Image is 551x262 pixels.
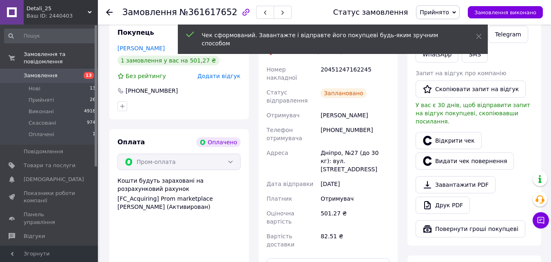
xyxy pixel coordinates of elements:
span: Показники роботи компанії [24,190,75,204]
button: Замовлення виконано [468,6,543,18]
span: Відгуки [24,233,45,240]
div: 1 замовлення у вас на 501,27 ₴ [117,56,219,65]
div: Статус замовлення [333,8,408,16]
button: Скопіювати запит на відгук [416,81,526,98]
div: [DATE] [319,177,391,191]
span: Оплачені [29,131,54,138]
span: 974 [87,119,95,127]
span: 4918 [84,108,95,115]
a: Відкрити чек [416,132,482,149]
span: Покупець [117,29,154,36]
div: [PHONE_NUMBER] [319,123,391,146]
a: Завантажити PDF [416,176,496,193]
span: Замовлення [122,7,177,17]
span: 1 [93,131,95,138]
span: Оціночна вартість [267,210,294,225]
span: Номер накладної [267,66,297,81]
div: Повернутися назад [106,8,113,16]
span: Без рейтингу [126,73,166,79]
span: Замовлення [24,72,58,79]
span: Оплата [117,138,145,146]
a: [PERSON_NAME] [117,45,165,52]
div: Дніпро, №27 (до 30 кг): вул. [STREET_ADDRESS] [319,146,391,177]
span: Статус відправлення [267,89,308,104]
button: Видати чек повернення [416,152,514,170]
span: №361617652 [179,7,237,17]
div: Оплачено [196,137,240,147]
span: Додати відгук [197,73,240,79]
div: Чек сформований. Завантажте і відправте його покупцеві будь-яким зручним способом [202,31,456,47]
span: Адреса [267,150,288,156]
span: У вас є 30 днів, щоб відправити запит на відгук покупцеві, скопіювавши посилання. [416,102,530,125]
div: Отримувач [319,191,391,206]
span: Вартість доставки [267,233,294,248]
div: 20451247162245 [319,62,391,85]
button: Чат з покупцем [533,212,549,228]
span: Телефон отримувача [267,127,302,141]
input: Пошук [4,29,96,43]
div: [PERSON_NAME] [319,108,391,123]
a: Telegram [488,26,528,43]
button: Повернути гроші покупцеві [416,220,525,237]
span: Дата відправки [267,181,314,187]
div: Ваш ID: 2440403 [27,12,98,20]
span: Отримувач [267,112,300,119]
span: [DEMOGRAPHIC_DATA] [24,176,84,183]
span: Замовлення виконано [474,9,536,16]
span: Нові [29,85,40,92]
div: [PHONE_NUMBER] [125,87,179,95]
span: Платник [267,195,292,202]
div: [FC_Acquiring] Prom marketplace [PERSON_NAME] (Активирован) [117,195,241,211]
a: Друк PDF [416,197,470,214]
span: Скасовані [29,119,56,127]
span: Запит на відгук про компанію [416,70,506,76]
span: Прийнято [420,9,449,16]
div: Заплановано [321,88,367,98]
span: 26 [90,96,95,104]
div: 82.51 ₴ [319,229,391,252]
span: Повідомлення [24,148,63,155]
span: Виконані [29,108,54,115]
span: 13 [84,72,94,79]
div: Кошти будуть зараховані на розрахунковий рахунок [117,177,241,211]
span: Detali_25 [27,5,88,12]
span: Прийняті [29,96,54,104]
span: Замовлення та повідомлення [24,51,98,65]
span: Панель управління [24,211,75,226]
div: 501.27 ₴ [319,206,391,229]
span: Товари та послуги [24,162,75,169]
span: 13 [90,85,95,92]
